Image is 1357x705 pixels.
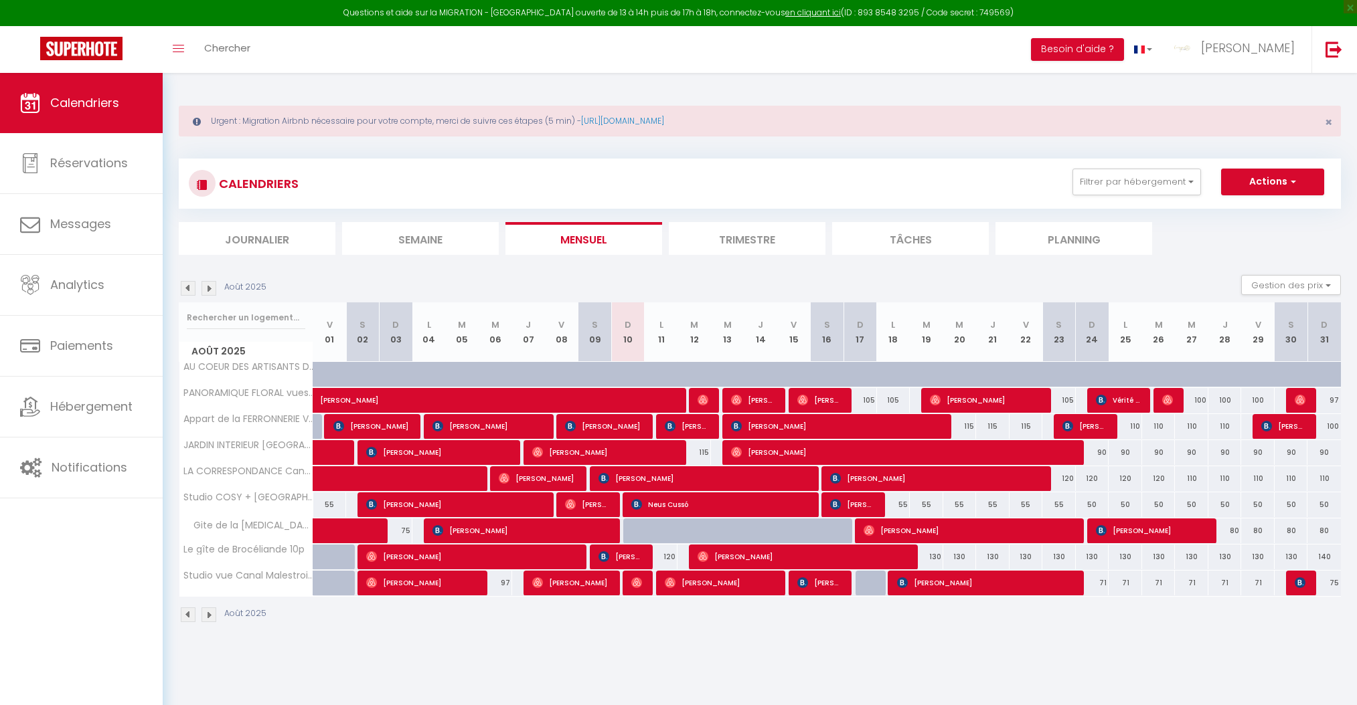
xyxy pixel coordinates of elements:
[380,302,413,362] th: 03
[598,466,811,491] span: [PERSON_NAME]
[526,318,531,331] abbr: J
[1325,114,1332,130] span: ×
[1241,544,1275,569] div: 130
[333,413,412,439] span: [PERSON_NAME]
[631,492,810,517] span: Neus Cussó
[313,388,347,413] a: [PERSON_NAME]
[1142,440,1176,465] div: 90
[491,318,499,331] abbr: M
[181,571,315,581] span: Studio vue Canal Malestroit 2p
[990,318,995,331] abbr: J
[1062,413,1107,439] span: [PERSON_NAME]
[832,222,989,255] li: Tâches
[1255,318,1261,331] abbr: V
[346,302,380,362] th: 02
[366,544,578,569] span: [PERSON_NAME]
[578,302,612,362] th: 09
[711,302,744,362] th: 13
[1109,414,1142,439] div: 110
[50,155,128,171] span: Réservations
[1142,571,1176,595] div: 71
[1175,571,1208,595] div: 71
[724,318,732,331] abbr: M
[1175,544,1208,569] div: 130
[179,106,1341,136] div: Urgent : Migration Airbnb nécessaire pour votre compte, merci de suivre ces étapes (5 min) -
[910,544,943,569] div: 130
[1142,544,1176,569] div: 130
[50,337,113,354] span: Paiements
[181,388,315,398] span: PANORAMIQUE FLORAL vues imprenables Festival photo La Gacilly 4p
[1307,440,1341,465] div: 90
[1142,492,1176,517] div: 50
[1321,318,1328,331] abbr: D
[512,302,546,362] th: 07
[943,302,977,362] th: 20
[1072,169,1201,195] button: Filtrer par hébergement
[1307,302,1341,362] th: 31
[1275,466,1308,491] div: 110
[1241,275,1341,295] button: Gestion des prix
[181,518,315,533] span: Gite de la [MEDICAL_DATA] Sérent 6p
[1208,388,1242,413] div: 100
[1175,302,1208,362] th: 27
[1275,492,1308,517] div: 50
[645,544,678,569] div: 120
[669,222,825,255] li: Trimestre
[432,518,611,543] span: [PERSON_NAME]
[1076,466,1109,491] div: 120
[320,381,659,406] span: [PERSON_NAME]
[216,169,299,199] h3: CALENDRIERS
[1076,571,1109,595] div: 71
[1188,318,1196,331] abbr: M
[427,318,431,331] abbr: L
[976,414,1010,439] div: 115
[677,302,711,362] th: 12
[1031,38,1124,61] button: Besoin d'aide ?
[181,362,315,372] span: AU COEUR DES ARTISANTS D ART & FESTIVAL PHOTO La Gacilly 2p
[1175,492,1208,517] div: 50
[479,302,512,362] th: 06
[777,302,811,362] th: 15
[1301,649,1357,705] iframe: LiveChat chat widget
[1208,492,1242,517] div: 50
[824,318,830,331] abbr: S
[313,302,347,362] th: 01
[181,414,315,424] span: Appart de la FERRONNERIE Vue Festival photo La Gacilly 14p
[50,94,119,111] span: Calendriers
[1162,26,1311,73] a: ... [PERSON_NAME]
[366,492,545,517] span: [PERSON_NAME]
[1201,39,1295,56] span: [PERSON_NAME]
[1142,414,1176,439] div: 110
[976,492,1010,517] div: 55
[1109,544,1142,569] div: 130
[360,318,366,331] abbr: S
[943,544,977,569] div: 130
[1142,466,1176,491] div: 120
[1326,41,1342,58] img: logout
[50,398,133,415] span: Hébergement
[1042,388,1076,413] div: 105
[499,466,577,491] span: [PERSON_NAME]
[313,492,347,517] div: 55
[458,318,466,331] abbr: M
[1042,302,1076,362] th: 23
[877,302,910,362] th: 18
[187,306,305,330] input: Rechercher un logement...
[830,492,875,517] span: [PERSON_NAME]
[1010,492,1043,517] div: 55
[1307,388,1341,413] div: 97
[690,318,698,331] abbr: M
[327,318,333,331] abbr: V
[194,26,260,73] a: Chercher
[930,387,1042,413] span: [PERSON_NAME]
[1076,544,1109,569] div: 130
[1109,466,1142,491] div: 120
[1109,302,1142,362] th: 25
[731,439,1077,465] span: [PERSON_NAME]
[1023,318,1029,331] abbr: V
[50,276,104,293] span: Analytics
[1076,492,1109,517] div: 50
[1142,302,1176,362] th: 26
[380,518,413,543] div: 75
[52,459,127,476] span: Notifications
